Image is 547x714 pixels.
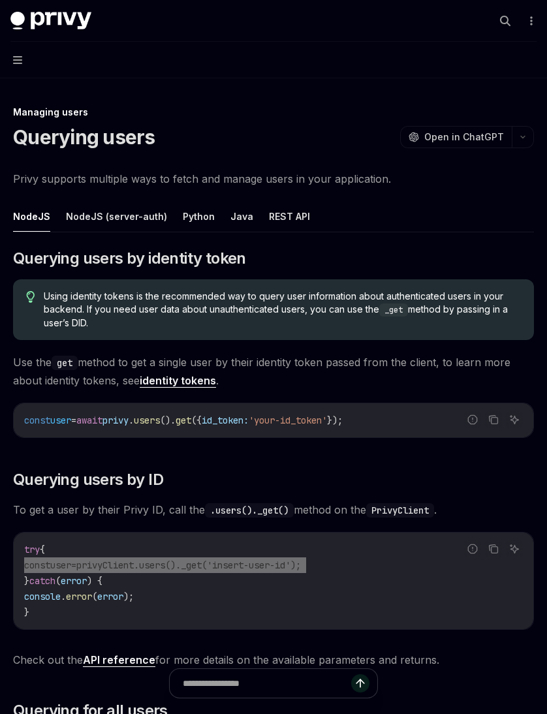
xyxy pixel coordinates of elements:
[13,106,534,119] div: Managing users
[71,414,76,426] span: =
[351,674,369,692] button: Send message
[13,501,534,519] span: To get a user by their Privy ID, call the method on the .
[24,414,50,426] span: const
[83,653,155,667] a: API reference
[76,414,102,426] span: await
[10,12,91,30] img: dark logo
[506,411,523,428] button: Ask AI
[13,248,246,269] span: Querying users by identity token
[24,575,29,587] span: }
[123,591,134,602] span: );
[191,414,202,426] span: ({
[506,540,523,557] button: Ask AI
[71,559,76,571] span: =
[134,414,160,426] span: users
[134,559,139,571] span: .
[464,540,481,557] button: Report incorrect code
[24,591,61,602] span: console
[249,414,327,426] span: 'your-id_token'
[50,559,71,571] span: user
[269,201,310,232] button: REST API
[176,414,191,426] span: get
[327,414,343,426] span: });
[205,503,294,518] code: .users()._get()
[66,201,167,232] button: NodeJS (server-auth)
[424,131,504,144] span: Open in ChatGPT
[485,540,502,557] button: Copy the contents from the code block
[44,290,521,330] span: Using identity tokens is the recommended way to query user information about authenticated users ...
[207,559,290,571] span: 'insert-user-id'
[52,356,78,370] code: get
[13,170,534,188] span: Privy supports multiple ways to fetch and manage users in your application.
[66,591,92,602] span: error
[160,414,176,426] span: ().
[129,414,134,426] span: .
[61,591,66,602] span: .
[379,303,408,317] code: _get
[464,411,481,428] button: Report incorrect code
[202,414,249,426] span: id_token:
[140,374,216,388] a: identity tokens
[24,544,40,555] span: try
[61,575,87,587] span: error
[13,201,50,232] button: NodeJS
[29,575,55,587] span: catch
[97,591,123,602] span: error
[13,353,534,390] span: Use the method to get a single user by their identity token passed from the client, to learn more...
[485,411,502,428] button: Copy the contents from the code block
[181,559,202,571] span: _get
[13,125,155,149] h1: Querying users
[13,469,163,490] span: Querying users by ID
[230,201,253,232] button: Java
[92,591,97,602] span: (
[24,559,50,571] span: const
[524,12,537,30] button: More actions
[290,559,301,571] span: );
[366,503,434,518] code: PrivyClient
[139,559,165,571] span: users
[400,126,512,148] button: Open in ChatGPT
[102,414,129,426] span: privy
[40,544,45,555] span: {
[55,575,61,587] span: (
[26,291,35,303] svg: Tip
[183,201,215,232] button: Python
[76,559,134,571] span: privyClient
[50,414,71,426] span: user
[13,651,534,669] span: Check out the for more details on the available parameters and returns.
[202,559,207,571] span: (
[87,575,102,587] span: ) {
[24,606,29,618] span: }
[165,559,181,571] span: ().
